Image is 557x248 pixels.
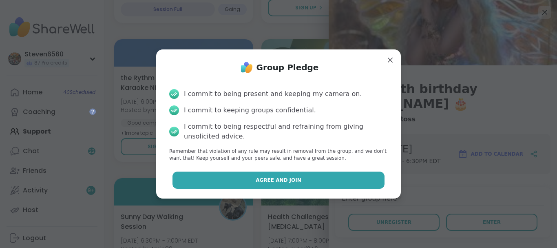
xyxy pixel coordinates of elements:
iframe: Spotlight [89,108,96,115]
span: Agree and Join [256,177,301,184]
div: I commit to being present and keeping my camera on. [184,89,362,99]
h1: Group Pledge [256,62,319,73]
div: I commit to keeping groups confidential. [184,105,316,115]
p: Remember that violation of any rule may result in removal from the group, and we don’t want that!... [169,148,388,162]
button: Agree and Join [172,172,385,189]
div: I commit to being respectful and refraining from giving unsolicited advice. [184,122,388,141]
img: ShareWell Logo [239,59,255,76]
